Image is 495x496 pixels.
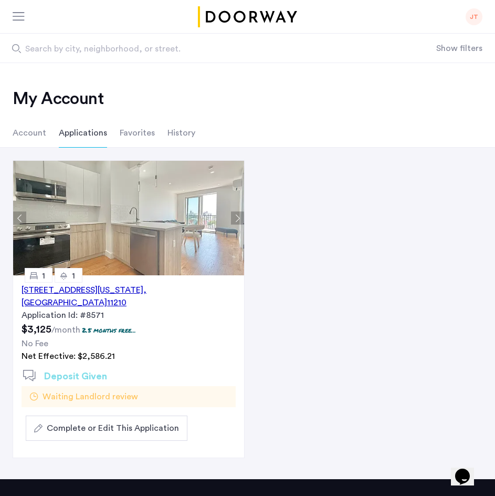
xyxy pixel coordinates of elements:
div: Application Id: #8571 [22,309,236,322]
li: Account [13,118,46,148]
img: Apartment photo [13,161,248,275]
img: logo [196,6,299,27]
button: Next apartment [231,212,244,225]
div: JT [466,8,482,25]
button: Previous apartment [13,212,26,225]
span: Search by city, neighborhood, or street. [25,43,374,55]
a: Cazamio logo [196,6,299,27]
button: button [26,416,187,441]
li: Favorites [120,118,155,148]
span: Complete or Edit This Application [47,422,179,435]
span: 1 [72,272,75,280]
div: [STREET_ADDRESS][US_STATE] 11210 [22,284,236,309]
li: History [167,118,195,148]
p: 2.5 months free... [82,326,136,335]
li: Applications [59,118,107,148]
iframe: chat widget [451,454,485,485]
span: Waiting Landlord review [43,390,138,403]
h2: Deposit Given [44,369,107,384]
span: 1 [42,272,45,280]
span: No Fee [22,339,48,348]
h2: My Account [13,88,482,109]
span: $3,125 [22,324,51,335]
button: Show or hide filters [436,42,482,55]
sub: /month [51,326,80,334]
span: Net Effective: $2,586.21 [22,352,115,360]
